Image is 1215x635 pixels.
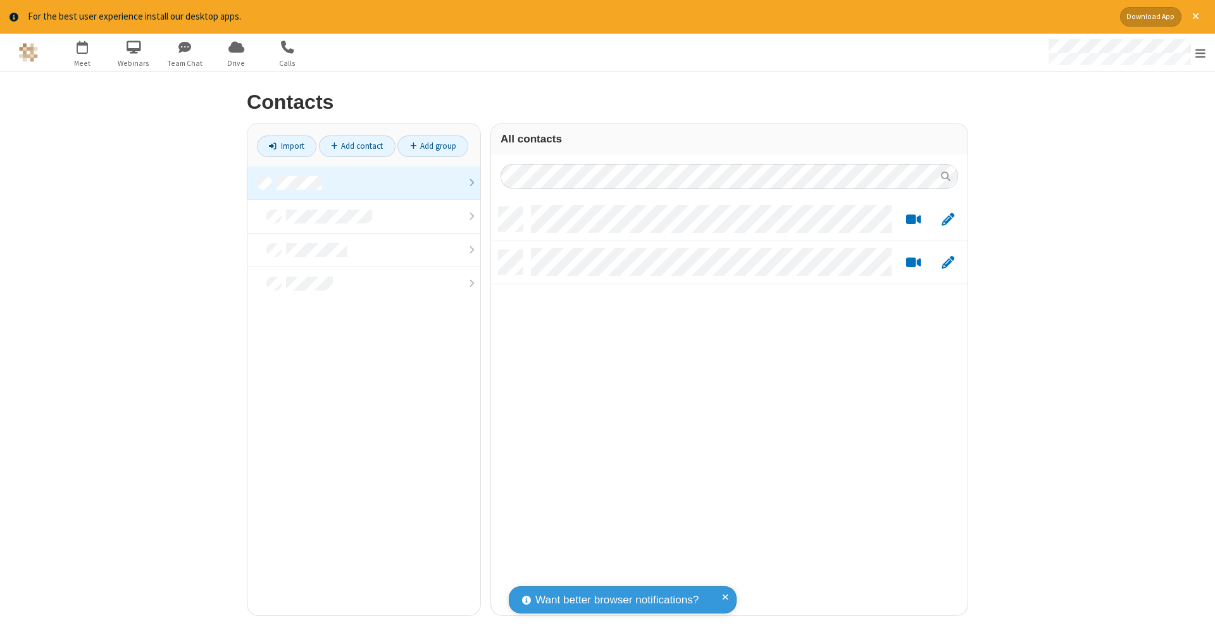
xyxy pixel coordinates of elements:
[264,58,311,69] span: Calls
[257,135,316,157] a: Import
[901,211,926,227] button: Start a video meeting
[59,58,106,69] span: Meet
[491,198,968,617] div: grid
[247,91,968,113] h2: Contacts
[935,255,960,270] button: Edit
[319,135,396,157] a: Add contact
[19,43,38,62] img: QA Selenium DO NOT DELETE OR CHANGE
[213,58,260,69] span: Drive
[1120,7,1181,27] button: Download App
[901,255,926,270] button: Start a video meeting
[935,211,960,227] button: Edit
[1186,7,1206,27] button: Close alert
[397,135,468,157] a: Add group
[1037,34,1215,72] div: Open menu
[535,592,699,608] span: Want better browser notifications?
[4,34,52,72] button: Logo
[110,58,158,69] span: Webinars
[161,58,209,69] span: Team Chat
[28,9,1111,24] div: For the best user experience install our desktop apps.
[501,133,958,145] h3: All contacts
